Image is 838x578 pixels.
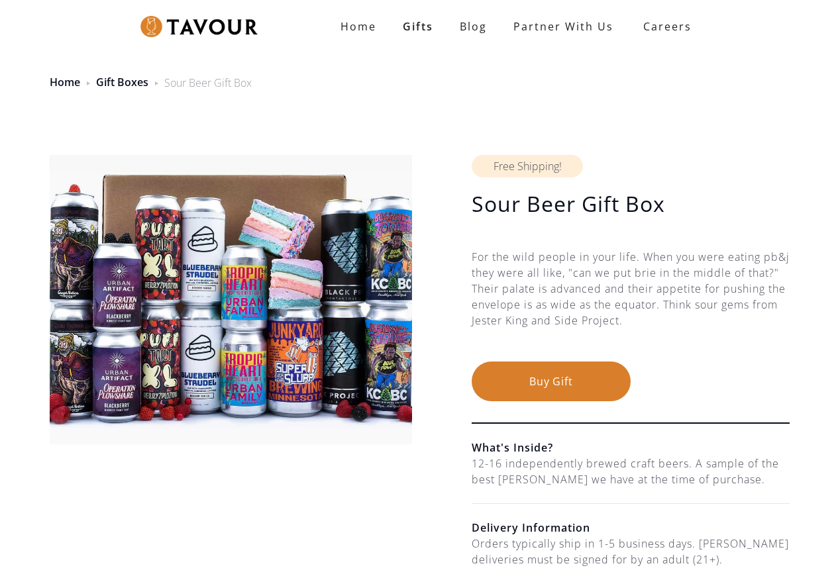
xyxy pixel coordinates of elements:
[472,520,790,536] h6: Delivery Information
[472,191,790,217] h1: Sour Beer Gift Box
[627,8,702,45] a: Careers
[472,249,790,361] div: For the wild people in your life. When you were eating pb&j they were all like, "can we put brie ...
[472,440,790,456] h6: What's Inside?
[446,13,500,40] a: Blog
[500,13,627,40] a: partner with us
[164,75,252,91] div: Sour Beer Gift Box
[96,75,148,89] a: Gift Boxes
[327,13,390,40] a: Home
[472,456,790,487] div: 12-16 independently brewed craft beers. A sample of the best [PERSON_NAME] we have at the time of...
[390,13,446,40] a: Gifts
[643,13,692,40] strong: Careers
[472,536,790,567] div: Orders typically ship in 1-5 business days. [PERSON_NAME] deliveries must be signed for by an adu...
[472,361,631,401] button: Buy Gift
[340,19,376,34] strong: Home
[472,155,583,177] div: Free Shipping!
[50,75,80,89] a: Home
